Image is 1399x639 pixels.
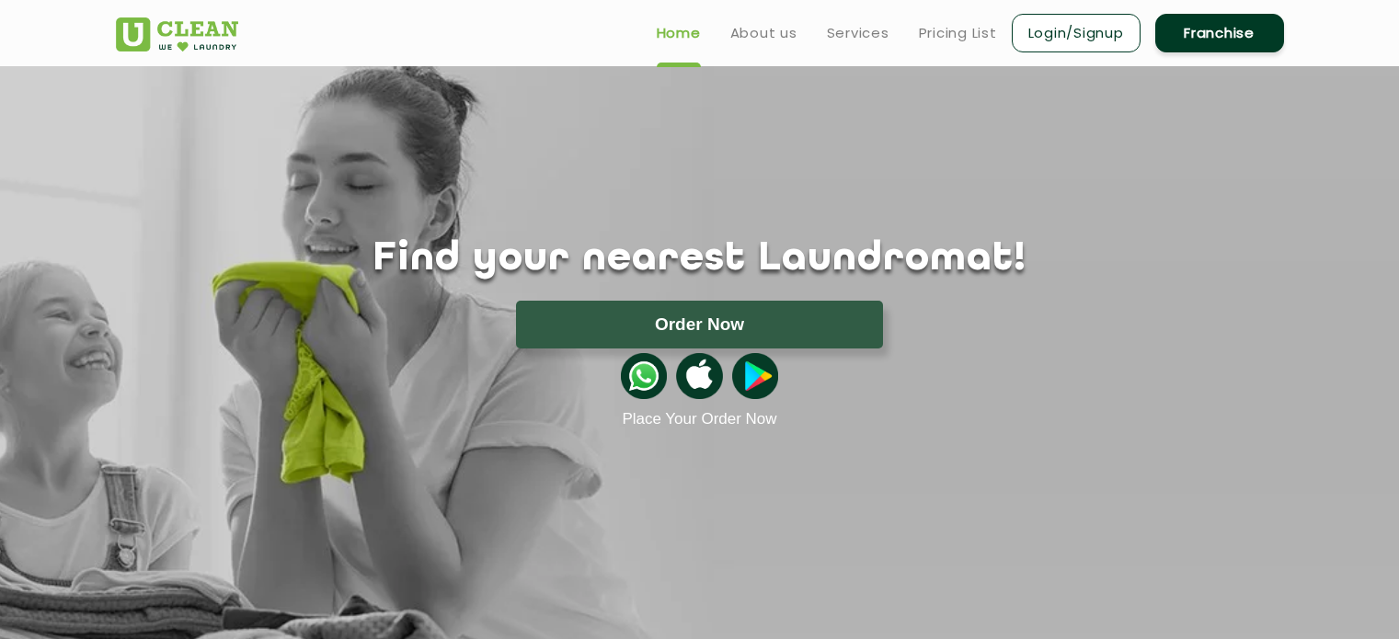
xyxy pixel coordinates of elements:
a: Place Your Order Now [622,410,776,428]
img: UClean Laundry and Dry Cleaning [116,17,238,51]
a: Pricing List [919,22,997,44]
a: Home [657,22,701,44]
a: Login/Signup [1012,14,1141,52]
img: playstoreicon.png [732,353,778,399]
img: apple-icon.png [676,353,722,399]
a: About us [730,22,797,44]
h1: Find your nearest Laundromat! [102,236,1298,282]
a: Franchise [1155,14,1284,52]
button: Order Now [516,301,883,348]
a: Services [827,22,889,44]
img: whatsappicon.png [621,353,667,399]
